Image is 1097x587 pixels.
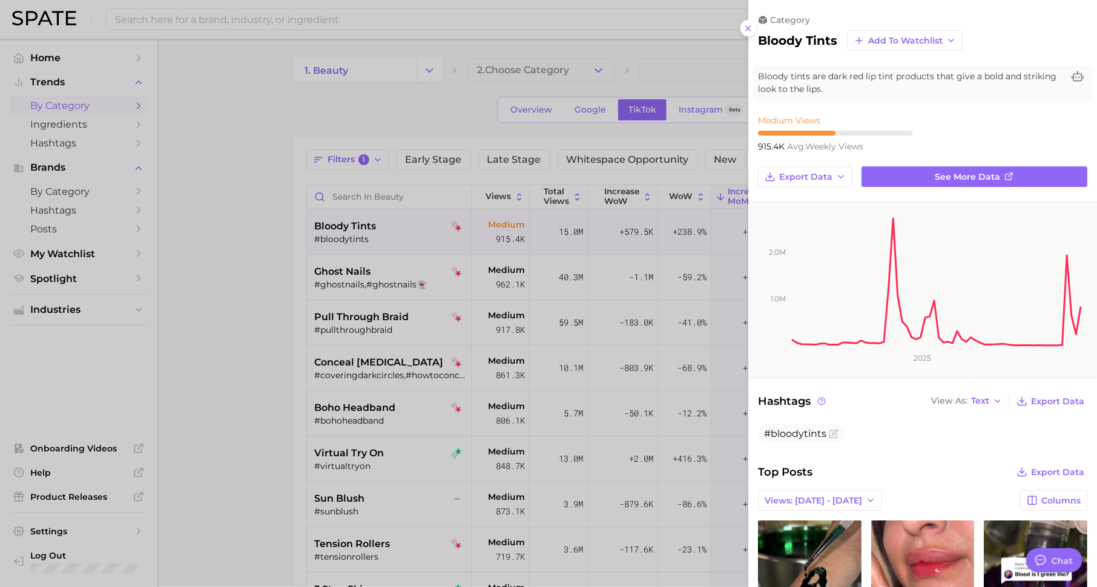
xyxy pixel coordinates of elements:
button: Views: [DATE] - [DATE] [758,490,882,511]
span: #bloodytints [764,428,826,439]
span: Top Posts [758,464,812,480]
span: category [770,15,810,25]
tspan: 2025 [914,353,931,362]
span: Views: [DATE] - [DATE] [765,496,862,506]
a: See more data [861,166,1087,187]
span: Text [971,398,989,404]
button: Export Data [1013,464,1087,480]
div: Medium Views [758,115,913,126]
span: Export Data [1031,396,1084,407]
span: Columns [1041,496,1081,506]
abbr: average [787,141,805,152]
span: Bloody tints are dark red lip tint products that give a bold and striking look to the lips. [758,70,1063,96]
span: Hashtags [758,393,828,410]
span: Export Data [1031,467,1084,477]
button: Columns [1020,490,1087,511]
span: 915.4k [758,141,787,152]
span: Add to Watchlist [868,36,943,46]
button: View AsText [928,393,1006,409]
span: weekly views [787,141,863,152]
span: View As [931,398,967,404]
button: Flag as miscategorized or irrelevant [829,429,838,439]
button: Export Data [758,166,852,187]
tspan: 1.0m [771,294,786,303]
div: 5 / 10 [758,131,913,136]
span: See more data [935,172,1001,182]
button: Export Data [1013,393,1087,410]
span: Export Data [779,172,832,182]
button: Add to Watchlist [847,30,963,51]
h2: bloody tints [758,33,837,48]
tspan: 2.0m [769,248,786,257]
